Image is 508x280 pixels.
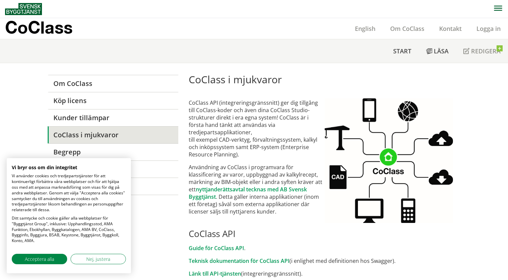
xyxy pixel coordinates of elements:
h2: Vi bryr oss om din integritet [12,165,126,171]
span: Nej, justera [86,255,110,263]
p: CoClass [5,24,73,31]
span: Läsa [434,47,449,55]
a: Länk till API-tjänsten [189,270,241,277]
h2: CoClass API [189,228,460,239]
p: Ditt samtycke och cookie gäller alla webbplatser för "Byggtjänst Group", inklusive: Upphandlingss... [12,216,126,244]
h1: CoClass i mjukvaror [189,74,460,86]
a: Begrepp [48,143,178,160]
a: Köp licens [48,92,178,109]
button: Acceptera alla cookies [12,254,67,264]
p: (i enlighet med definitionen hos Swagger). [189,257,460,265]
a: nyttjanderättsavtal tecknas med AB Svensk Byggtjänst [189,186,307,200]
img: Svensk Byggtjänst [5,3,42,15]
p: . [189,244,460,252]
a: CoClass [5,18,87,39]
a: Läsa [419,39,456,63]
a: Om CoClass [383,25,432,33]
span: Start [393,47,411,55]
p: CoClass API (integreringsgränssnitt) ger dig tillgång till CoClass-koder och även dina CoClass St... [189,99,325,158]
p: Vi använder cookies och tredjepartstjänster för att kontinuerligt förbättra våra webbplatser och ... [12,173,126,213]
a: Logga in [469,25,508,33]
span: Acceptera alla [25,255,54,263]
a: Om CoClass [48,75,178,92]
p: Användning av CoClass i programvara för klassificering av varor, uppbyggnad av kalkylrecept, märk... [189,164,325,215]
a: Start [386,39,419,63]
img: CoClassAPI.jpg [325,98,453,223]
button: Justera cookie preferenser [71,254,126,264]
a: Kunder tillämpar [48,109,178,126]
a: Teknisk dokumentation för CoClass API [189,257,289,265]
p: (integreringsgränssnitt). [189,270,460,277]
a: Guide för CoClass API [189,244,244,252]
a: Kontakt [432,25,469,33]
a: English [348,25,383,33]
a: CoClass i mjukvaror [48,126,178,143]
